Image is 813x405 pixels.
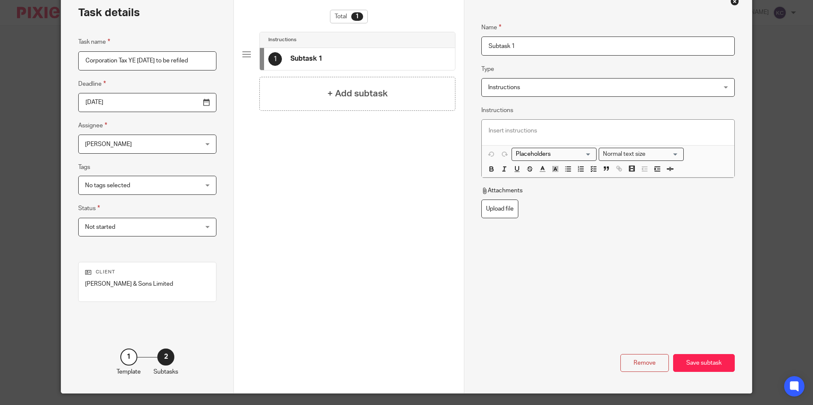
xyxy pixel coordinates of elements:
[78,163,90,172] label: Tags
[599,148,684,161] div: Search for option
[481,65,494,73] label: Type
[85,280,210,288] p: [PERSON_NAME] & Sons Limited
[78,6,140,20] h2: Task details
[120,349,137,366] div: 1
[85,269,210,276] p: Client
[481,22,501,32] label: Name
[673,354,735,372] div: Save subtask
[78,93,216,112] input: Pick a date
[78,79,106,89] label: Deadline
[648,150,679,159] input: Search for option
[78,37,110,47] label: Task name
[268,52,282,66] div: 1
[290,54,322,63] h4: Subtask 1
[78,121,107,130] label: Assignee
[488,84,520,90] span: Instructions
[117,368,141,376] p: Template
[620,354,669,372] div: Remove
[601,150,647,159] span: Normal text size
[481,106,513,115] label: Instructions
[85,224,115,230] span: Not started
[157,349,174,366] div: 2
[85,183,130,188] span: No tags selected
[330,10,368,23] div: Total
[512,148,597,161] div: Placeholders
[481,186,523,195] p: Attachments
[268,37,296,43] h4: Instructions
[78,203,100,213] label: Status
[481,200,518,219] label: Upload file
[513,150,591,159] input: Search for option
[327,87,388,100] h4: + Add subtask
[351,12,363,21] div: 1
[154,368,178,376] p: Subtasks
[512,148,597,161] div: Search for option
[78,51,216,70] input: Task name
[599,148,684,161] div: Text styles
[85,141,132,147] span: [PERSON_NAME]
